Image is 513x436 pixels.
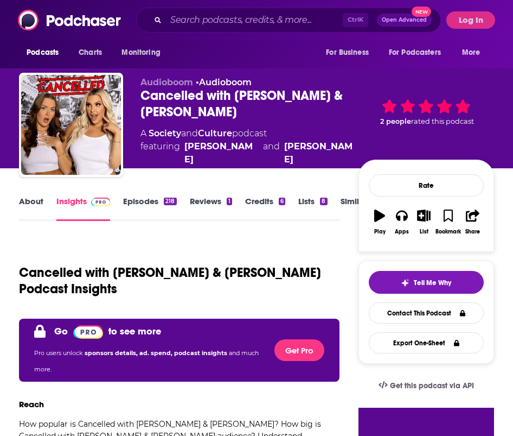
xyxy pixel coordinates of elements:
span: Ctrl K [343,13,368,27]
a: InsightsPodchaser Pro [56,196,110,221]
h3: Reach [19,399,44,409]
button: Export One-Sheet [369,332,484,353]
p: Go [54,325,68,337]
div: Bookmark [435,229,461,235]
button: open menu [19,42,73,63]
a: Credits6 [245,196,285,221]
span: and [263,140,280,166]
span: Charts [79,45,102,60]
a: About [19,196,43,221]
button: tell me why sparkleTell Me Why [369,271,484,294]
div: Apps [395,229,409,235]
span: Monitoring [121,45,160,60]
button: Get Pro [274,339,324,361]
a: Pro website [73,323,103,339]
div: A podcast [140,127,358,166]
button: Log In [446,11,495,29]
div: 6 [279,198,285,205]
button: Bookmark [435,203,461,242]
span: For Business [326,45,369,60]
span: 2 people [380,117,411,125]
span: More [462,45,480,60]
a: Culture [198,128,232,138]
img: Podchaser - Follow, Share and Rate Podcasts [18,10,122,30]
button: List [413,203,435,242]
span: Tell Me Why [414,279,451,287]
div: 218 [164,198,176,205]
button: open menu [318,42,382,63]
button: open menu [114,42,174,63]
a: [PERSON_NAME] [184,140,259,166]
div: 1 [227,198,232,205]
input: Search podcasts, credits, & more... [166,11,343,29]
span: Podcasts [27,45,59,60]
button: open menu [382,42,457,63]
p: to see more [108,325,161,337]
button: Share [461,203,484,242]
a: Episodes218 [123,196,176,221]
img: Cancelled with Tana Mongeau & Brooke Schofield [21,75,121,175]
a: Similar [341,196,367,221]
a: Society [149,128,181,138]
span: Open Advanced [382,17,427,23]
img: Podchaser Pro [73,325,103,339]
div: 2 peoplerated this podcast [358,77,494,147]
span: and [181,128,198,138]
img: Podchaser Pro [91,198,110,206]
div: Rate [369,174,484,197]
a: Reviews1 [190,196,232,221]
button: Apps [391,203,413,242]
button: Play [369,203,391,242]
div: List [420,229,428,235]
span: sponsors details, ad. spend, podcast insights [85,349,229,357]
a: Contact This Podcast [369,302,484,324]
div: Share [465,229,480,235]
a: Get this podcast via API [370,372,483,399]
span: Get this podcast via API [390,381,474,390]
h1: Cancelled with [PERSON_NAME] & [PERSON_NAME] Podcast Insights [19,264,331,297]
a: Lists8 [298,196,327,221]
span: • [196,77,252,87]
div: Search podcasts, credits, & more... [136,8,441,33]
img: tell me why sparkle [401,279,409,287]
div: Play [374,229,386,235]
a: Audioboom [199,77,252,87]
a: Charts [72,42,108,63]
span: featuring [140,140,358,166]
button: Open AdvancedNew [377,14,432,27]
span: For Podcasters [389,45,441,60]
a: [PERSON_NAME] [284,140,358,166]
div: 8 [320,198,327,205]
span: rated this podcast [411,117,474,125]
p: Pro users unlock and much more. [34,345,266,377]
button: open menu [454,42,494,63]
span: New [412,7,431,17]
span: Audioboom [140,77,193,87]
